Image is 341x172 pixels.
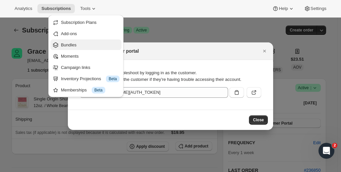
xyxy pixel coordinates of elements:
[61,87,120,93] div: Memberships
[94,87,103,93] span: Beta
[61,54,78,59] span: Moments
[80,6,90,11] span: Tools
[50,51,122,61] button: Moments
[332,143,337,148] span: 2
[260,46,269,56] button: Close
[61,31,77,36] span: Add-ons
[311,6,326,11] span: Settings
[11,4,36,13] button: Analytics
[249,115,268,125] button: Close
[76,4,101,13] button: Tools
[61,20,97,25] span: Subscription Plans
[50,17,122,28] button: Subscription Plans
[50,85,122,95] button: Memberships
[61,65,90,70] span: Campaign links
[41,6,71,11] span: Subscriptions
[268,4,298,13] button: Help
[37,4,75,13] button: Subscriptions
[109,76,117,82] span: Beta
[50,62,122,73] button: Campaign links
[50,39,122,50] button: Bundles
[253,117,264,123] span: Close
[15,6,32,11] span: Analytics
[61,42,76,47] span: Bundles
[86,76,261,83] li: Share this link with the customer if they’re having trouble accessing their account.
[61,76,120,82] div: Inventory Projections
[50,73,122,84] button: Inventory Projections
[318,143,334,159] iframe: Intercom live chat
[86,70,261,76] li: Use the link to troubleshoot by logging in as the customer.
[300,4,330,13] button: Settings
[279,6,288,11] span: Help
[50,28,122,39] button: Add-ons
